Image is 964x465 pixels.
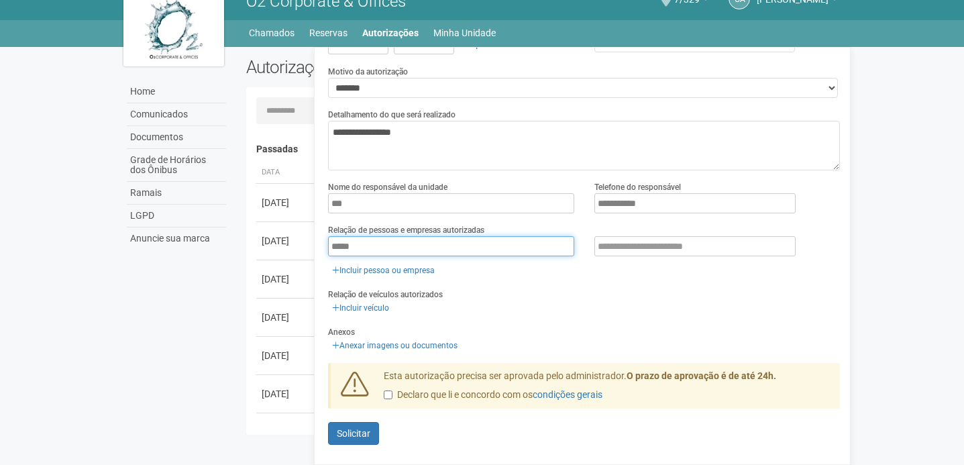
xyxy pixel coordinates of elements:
h4: Passadas [256,144,831,154]
a: Grade de Horários dos Ônibus [127,149,226,182]
label: Anexos [328,326,355,338]
a: LGPD [127,205,226,227]
div: [DATE] [262,349,311,362]
div: [DATE] [262,272,311,286]
input: Declaro que li e concordo com oscondições gerais [384,391,392,399]
a: Chamados [249,23,294,42]
button: Solicitar [328,422,379,445]
label: Nome do responsável da unidade [328,181,447,193]
div: [DATE] [262,196,311,209]
label: Relação de veículos autorizados [328,289,443,301]
label: Relação de pessoas e empresas autorizadas [328,224,484,236]
a: Ramais [127,182,226,205]
div: [DATE] [262,234,311,248]
a: Incluir pessoa ou empresa [328,263,439,278]
div: [DATE] [262,311,311,324]
div: [DATE] [262,387,311,401]
a: Comunicados [127,103,226,126]
a: Reservas [309,23,347,42]
a: Anuncie sua marca [127,227,226,250]
label: Detalhamento do que será realizado [328,109,456,121]
h2: Autorizações [246,57,533,77]
a: Home [127,81,226,103]
label: Telefone do responsável [594,181,681,193]
a: Documentos [127,126,226,149]
label: Declaro que li e concordo com os [384,389,602,402]
strong: O prazo de aprovação é de até 24h. [627,370,776,381]
a: Autorizações [362,23,419,42]
div: Esta autorização precisa ser aprovada pelo administrador. [374,370,841,409]
a: condições gerais [533,389,602,400]
a: Anexar imagens ou documentos [328,338,462,353]
label: Motivo da autorização [328,66,408,78]
a: Incluir veículo [328,301,393,315]
span: Solicitar [337,428,370,439]
a: Minha Unidade [433,23,496,42]
th: Data [256,162,317,184]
